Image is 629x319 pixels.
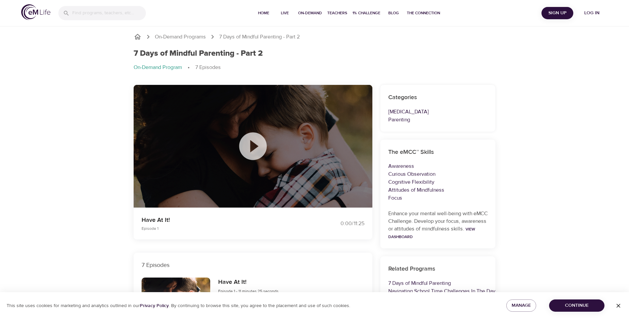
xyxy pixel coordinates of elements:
p: 7 Episodes [142,261,364,270]
img: logo [21,4,50,20]
button: Manage [506,299,536,312]
a: 7 Days of Mindful Parenting [388,280,451,287]
h6: The eMCC™ Skills [388,148,488,157]
p: Focus [388,194,488,202]
span: 1% Challenge [352,10,380,17]
nav: breadcrumb [134,33,496,41]
h1: 7 Days of Mindful Parenting - Part 2 [134,49,263,58]
span: Episode 1 - 11 minutes 25 seconds [218,288,279,294]
button: Sign Up [541,7,573,19]
p: Have At It! [142,216,307,224]
input: Find programs, teachers, etc... [72,6,146,20]
h6: Categories [388,93,488,102]
span: Sign Up [544,9,571,17]
p: 7 Episodes [195,64,221,71]
div: 0:00 / 11:25 [315,220,364,227]
span: On-Demand [298,10,322,17]
p: Enhance your mental well-being with eMCC Challenge. Develop your focus, awareness or attitudes of... [388,210,488,240]
p: Attitudes of Mindfulness [388,186,488,194]
span: Log in [579,9,605,17]
nav: breadcrumb [134,64,496,72]
span: The Connection [407,10,440,17]
span: Blog [386,10,402,17]
a: Privacy Policy [140,303,169,309]
h6: Have At It! [218,278,279,287]
p: Cognitive Flexibility [388,178,488,186]
span: Teachers [327,10,347,17]
p: Curious Observation [388,170,488,178]
span: Continue [554,301,599,310]
span: Live [277,10,293,17]
p: 7 Days of Mindful Parenting - Part 2 [219,33,300,41]
p: Episode 1 [142,225,307,231]
button: Log in [576,7,608,19]
p: On-Demand Program [134,64,182,71]
a: Navigating School Time Challenges In The Days Of Delta [388,288,519,294]
a: On-Demand Programs [155,33,206,41]
span: Home [256,10,272,17]
button: Continue [549,299,604,312]
p: Awareness [388,162,488,170]
p: [MEDICAL_DATA] [388,108,488,116]
h6: Related Programs [388,264,488,274]
span: Manage [512,301,531,310]
p: Parenting [388,116,488,124]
